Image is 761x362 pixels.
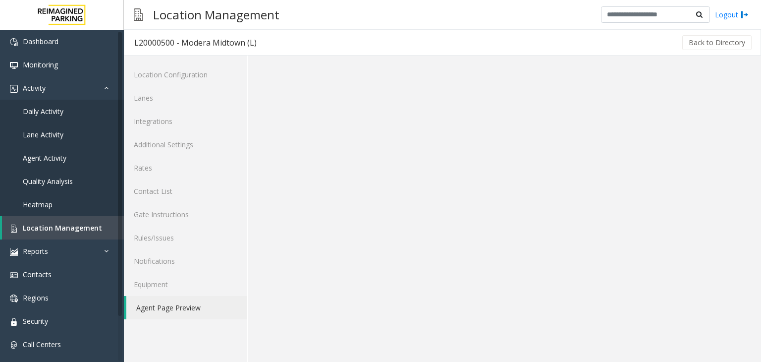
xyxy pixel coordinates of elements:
img: 'icon' [10,295,18,302]
a: Location Management [2,216,124,240]
div: L20000500 - Modera Midtown (L) [134,36,257,49]
h3: Location Management [148,2,284,27]
a: Agent Page Preview [126,296,247,319]
span: Agent Activity [23,153,66,163]
a: Rates [124,156,247,180]
a: Gate Instructions [124,203,247,226]
span: Activity [23,83,46,93]
a: Lanes [124,86,247,110]
span: Contacts [23,270,52,279]
a: Additional Settings [124,133,247,156]
img: 'icon' [10,38,18,46]
span: Reports [23,246,48,256]
a: Logout [715,9,749,20]
img: 'icon' [10,248,18,256]
span: Security [23,316,48,326]
img: 'icon' [10,341,18,349]
img: logout [741,9,749,20]
img: 'icon' [10,271,18,279]
a: Notifications [124,249,247,273]
img: 'icon' [10,61,18,69]
a: Contact List [124,180,247,203]
a: Location Configuration [124,63,247,86]
img: 'icon' [10,318,18,326]
span: Monitoring [23,60,58,69]
span: Daily Activity [23,107,63,116]
span: Heatmap [23,200,53,209]
a: Rules/Issues [124,226,247,249]
img: pageIcon [134,2,143,27]
span: Call Centers [23,340,61,349]
img: 'icon' [10,225,18,233]
span: Regions [23,293,49,302]
a: Equipment [124,273,247,296]
a: Integrations [124,110,247,133]
span: Location Management [23,223,102,233]
img: 'icon' [10,85,18,93]
button: Back to Directory [682,35,752,50]
span: Lane Activity [23,130,63,139]
span: Quality Analysis [23,177,73,186]
span: Dashboard [23,37,58,46]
